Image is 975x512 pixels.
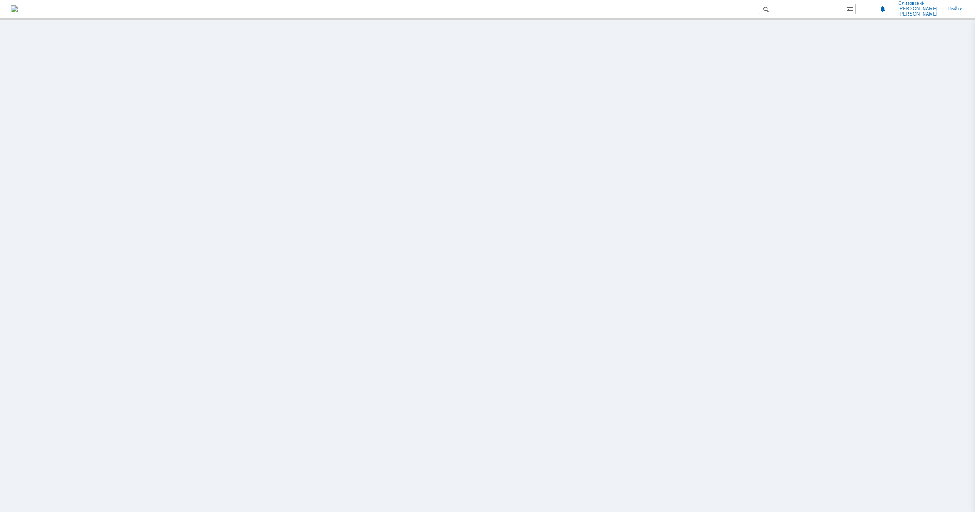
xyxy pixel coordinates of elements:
span: [PERSON_NAME] [898,12,938,17]
span: Слизовский [898,1,938,6]
span: [PERSON_NAME] [898,6,938,12]
img: logo [11,5,18,12]
span: Расширенный поиск [846,4,855,12]
a: Перейти на домашнюю страницу [11,5,18,12]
